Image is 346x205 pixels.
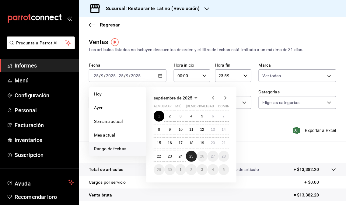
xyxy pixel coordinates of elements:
font: almuerzo [154,104,172,108]
font: Suscripción [15,152,44,158]
font: Hoy [94,92,102,96]
font: sab [208,104,214,108]
abbr: 1 de octubre de 2025 [180,168,182,172]
abbr: 14 de septiembre de 2025 [222,127,226,132]
font: 19 [200,141,204,145]
font: Pregunta a Parrot AI [16,40,58,45]
button: 7 de septiembre de 2025 [218,111,229,122]
abbr: sábado [208,104,214,111]
font: Hora fin [215,63,231,68]
font: 18 [189,141,193,145]
abbr: 15 de septiembre de 2025 [157,141,161,145]
font: 17 [179,141,183,145]
font: Ayer [94,105,103,110]
font: 3 [201,168,203,172]
abbr: 6 de septiembre de 2025 [212,114,214,118]
abbr: 18 de septiembre de 2025 [189,141,193,145]
font: 29 [157,168,161,172]
font: Informes [15,62,37,69]
abbr: lunes [154,104,172,111]
font: Mes actual [94,133,115,137]
font: 15 [157,141,161,145]
img: Marcador de información sobre herramientas [111,38,119,46]
font: Elige las categorías [263,100,300,105]
button: 6 de septiembre de 2025 [208,111,218,122]
abbr: 8 de septiembre de 2025 [158,127,160,132]
button: 5 de octubre de 2025 [218,164,229,175]
abbr: 19 de septiembre de 2025 [200,141,204,145]
font: 5 [201,114,203,118]
font: 21 [222,141,226,145]
font: 27 [211,154,215,158]
font: / [129,73,131,78]
abbr: 20 de septiembre de 2025 [211,141,215,145]
font: Los artículos listados no incluyen descuentos de orden y el filtro de fechas está limitado a un m... [89,47,304,52]
font: Hora inicio [174,63,194,68]
font: 1 [158,114,160,118]
abbr: 28 de septiembre de 2025 [222,154,226,158]
font: 8 [158,127,160,132]
button: Exportar a Excel [295,127,336,134]
button: 27 de septiembre de 2025 [208,151,218,162]
abbr: 27 de septiembre de 2025 [211,154,215,158]
a: Pregunta a Parrot AI [4,44,75,50]
abbr: 2 de octubre de 2025 [190,168,193,172]
button: septiembre de 2025 [154,94,200,102]
button: 8 de septiembre de 2025 [154,124,164,135]
font: Semana actual [94,119,123,124]
font: 5 [223,168,225,172]
font: 2 [190,168,193,172]
button: 2 de octubre de 2025 [186,164,197,175]
abbr: 9 de septiembre de 2025 [169,127,171,132]
font: Configuración [15,92,50,99]
button: 20 de septiembre de 2025 [208,137,218,148]
font: Regresar [100,22,120,28]
button: 14 de septiembre de 2025 [218,124,229,135]
abbr: 5 de octubre de 2025 [223,168,225,172]
font: rivalizar [197,104,214,108]
input: -- [126,73,129,78]
font: Personal [15,107,37,113]
font: 23 [168,154,172,158]
font: 13 [211,127,215,132]
font: Cargos por servicio [89,180,126,185]
abbr: 23 de septiembre de 2025 [168,154,172,158]
button: abrir_cajón_menú [67,16,72,21]
button: 19 de septiembre de 2025 [197,137,208,148]
font: Exportar a Excel [305,128,336,133]
input: -- [93,73,99,78]
font: - [117,73,118,78]
font: mar [164,104,172,108]
button: 26 de septiembre de 2025 [197,151,208,162]
button: 21 de septiembre de 2025 [218,137,229,148]
font: Ventas [89,38,108,46]
font: 30 [168,168,172,172]
abbr: 5 de septiembre de 2025 [201,114,203,118]
button: 18 de septiembre de 2025 [186,137,197,148]
font: 7 [223,114,225,118]
font: dominio [218,104,233,108]
font: 2 [169,114,171,118]
button: Regresar [89,22,120,28]
abbr: 4 de octubre de 2025 [212,168,214,172]
font: Categorías [259,90,280,95]
abbr: 29 de septiembre de 2025 [157,168,161,172]
font: / [124,73,126,78]
font: 22 [157,154,161,158]
abbr: 11 de septiembre de 2025 [189,127,193,132]
button: 13 de septiembre de 2025 [208,124,218,135]
button: 1 de octubre de 2025 [175,164,186,175]
button: 1 de septiembre de 2025 [154,111,164,122]
abbr: 24 de septiembre de 2025 [179,154,183,158]
font: septiembre de 2025 [154,96,192,100]
font: 12 [200,127,204,132]
font: 4 [212,168,214,172]
abbr: 2 de septiembre de 2025 [169,114,171,118]
font: 16 [168,141,172,145]
font: 14 [222,127,226,132]
abbr: martes [164,104,172,111]
input: -- [101,73,104,78]
font: Ver todas [263,73,281,78]
abbr: 1 de septiembre de 2025 [158,114,160,118]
